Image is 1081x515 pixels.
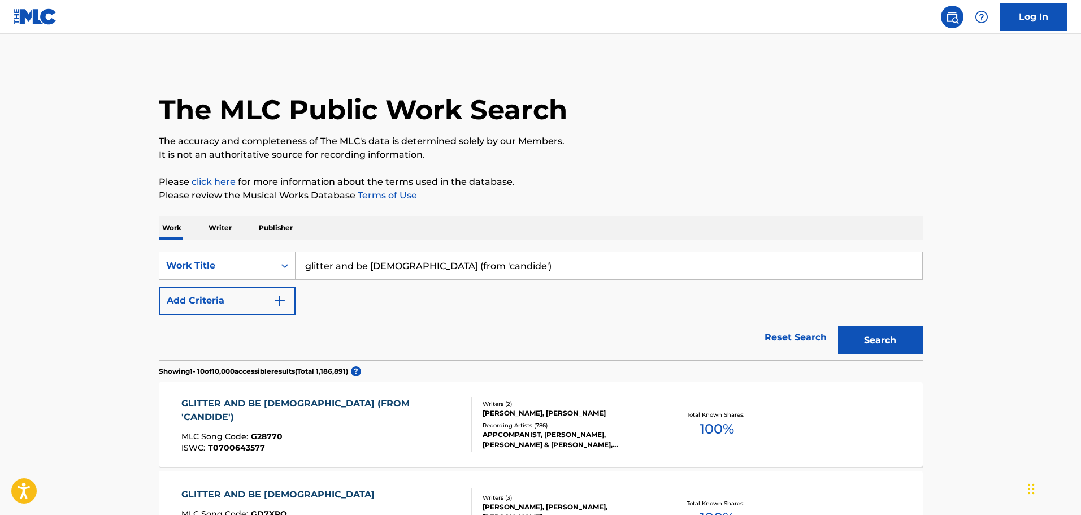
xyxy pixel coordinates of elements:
span: MLC Song Code : [181,431,251,442]
span: T0700643577 [208,443,265,453]
div: Drag [1028,472,1035,506]
a: Reset Search [759,325,832,350]
span: 100 % [700,419,734,439]
div: APPCOMPANIST, [PERSON_NAME], [PERSON_NAME] & [PERSON_NAME], [PERSON_NAME], [PERSON_NAME], [PERSON... [483,430,653,450]
img: help [975,10,988,24]
img: 9d2ae6d4665cec9f34b9.svg [273,294,286,308]
p: Publisher [255,216,296,240]
h1: The MLC Public Work Search [159,93,567,127]
img: MLC Logo [14,8,57,25]
div: Help [970,6,993,28]
iframe: Chat Widget [1024,461,1081,515]
p: Please for more information about the terms used in the database. [159,175,923,189]
a: Log In [1000,3,1067,31]
div: Recording Artists ( 786 ) [483,421,653,430]
div: GLITTER AND BE [DEMOGRAPHIC_DATA] (FROM 'CANDIDE') [181,397,462,424]
p: The accuracy and completeness of The MLC's data is determined solely by our Members. [159,135,923,148]
div: Writers ( 3 ) [483,494,653,502]
form: Search Form [159,252,923,360]
button: Add Criteria [159,287,296,315]
div: Work Title [166,259,268,272]
p: Total Known Shares: [687,410,747,419]
a: GLITTER AND BE [DEMOGRAPHIC_DATA] (FROM 'CANDIDE')MLC Song Code:G28770ISWC:T0700643577Writers (2)... [159,382,923,467]
span: G28770 [251,431,283,442]
p: Writer [205,216,235,240]
p: Please review the Musical Works Database [159,189,923,202]
p: It is not an authoritative source for recording information. [159,148,923,162]
div: GLITTER AND BE [DEMOGRAPHIC_DATA] [181,488,380,501]
button: Search [838,326,923,354]
p: Total Known Shares: [687,499,747,508]
p: Work [159,216,185,240]
a: click here [192,176,236,187]
span: ISWC : [181,443,208,453]
a: Public Search [941,6,963,28]
img: search [945,10,959,24]
span: ? [351,366,361,376]
p: Showing 1 - 10 of 10,000 accessible results (Total 1,186,891 ) [159,366,348,376]
div: Writers ( 2 ) [483,400,653,408]
a: Terms of Use [355,190,417,201]
div: [PERSON_NAME], [PERSON_NAME] [483,408,653,418]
